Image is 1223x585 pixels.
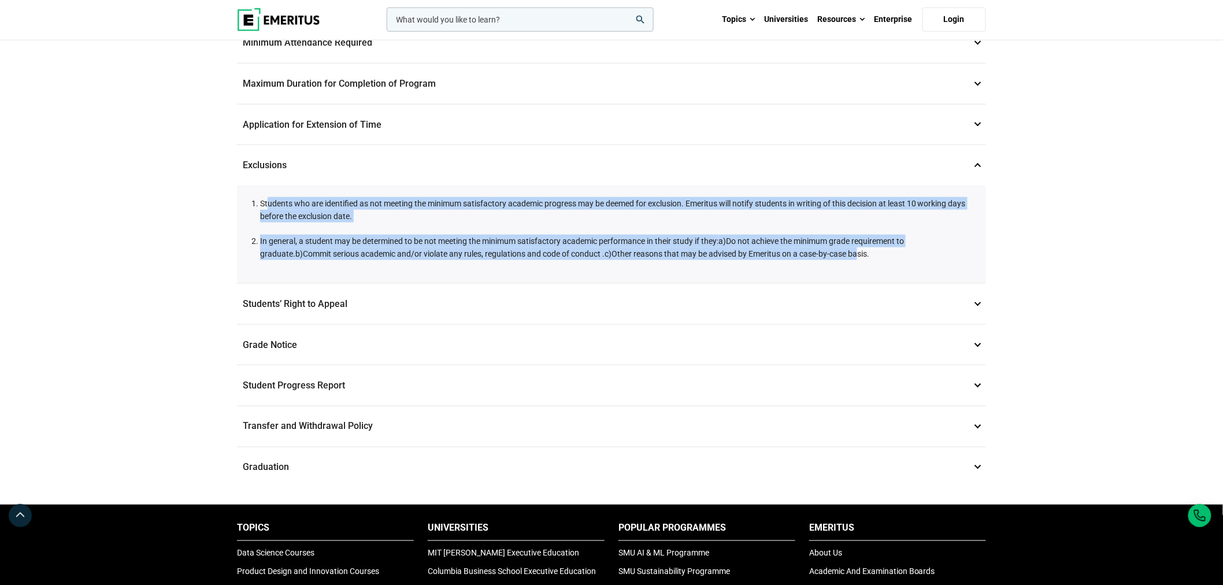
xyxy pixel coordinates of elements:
[605,249,869,258] span: c)Other reasons that may be advised by Emeritus on a case-by-case basis.
[618,549,709,558] a: SMU AI & ML Programme
[260,235,974,261] li: In general, a student may be determined to be not meeting the minimum satisfactory academic perfo...
[809,549,842,558] a: About Us
[260,197,974,223] li: Students who are identified as not meeting the minimum satisfactory academic progress may be deem...
[237,64,986,104] p: Maximum Duration for Completion of Program
[237,105,986,145] p: Application for Extension of Time
[237,549,314,558] a: Data Science Courses
[809,567,935,576] a: Academic And Examination Boards
[237,447,986,488] p: Graduation
[922,8,986,32] a: Login
[237,325,986,365] p: Grade Notice
[428,549,579,558] a: MIT [PERSON_NAME] Executive Education
[237,145,986,186] p: Exclusions
[237,406,986,447] p: Transfer and Withdrawal Policy
[260,236,904,258] span: a)Do not achieve the minimum grade requirement to graduate.
[618,567,730,576] a: SMU Sustainability Programme
[237,365,986,406] p: Student Progress Report
[237,567,379,576] a: Product Design and Innovation Courses
[428,567,596,576] a: Columbia Business School Executive Education
[237,284,986,324] p: Students’ Right to Appeal
[387,8,654,32] input: woocommerce-product-search-field-0
[295,249,605,258] span: b)Commit serious academic and/or violate any rules, regulations and code of conduct .
[237,23,986,63] p: Minimum Attendance Required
